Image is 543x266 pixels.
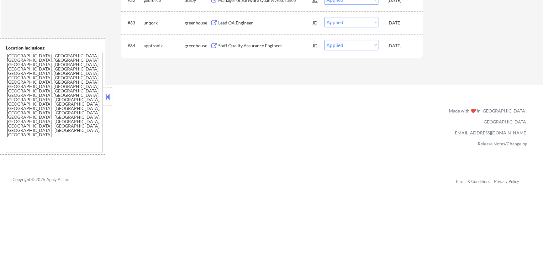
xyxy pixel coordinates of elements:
div: Lead QA Engineer [218,20,313,26]
a: Release Notes/Changelog [478,141,527,146]
div: greenhouse [185,43,210,49]
div: Staff Quality Assurance Engineer [218,43,313,49]
div: apptronik [144,43,185,49]
div: Copyright © 2025 Apply All Inc [13,177,85,183]
div: [DATE] [387,43,415,49]
div: #34 [128,43,139,49]
div: Location Inclusions: [6,45,103,51]
a: Refer & earn free applications 👯‍♀️ [13,114,318,121]
div: [DATE] [387,20,415,26]
a: Privacy Policy [494,179,519,184]
div: JD [312,17,319,28]
div: #33 [128,20,139,26]
a: Terms & Conditions [455,179,490,184]
div: JD [312,40,319,51]
div: greenhouse [185,20,210,26]
div: Made with ❤️ in [GEOGRAPHIC_DATA], [GEOGRAPHIC_DATA] [446,105,527,127]
a: [EMAIL_ADDRESS][DOMAIN_NAME] [454,130,527,135]
div: unqork [144,20,185,26]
